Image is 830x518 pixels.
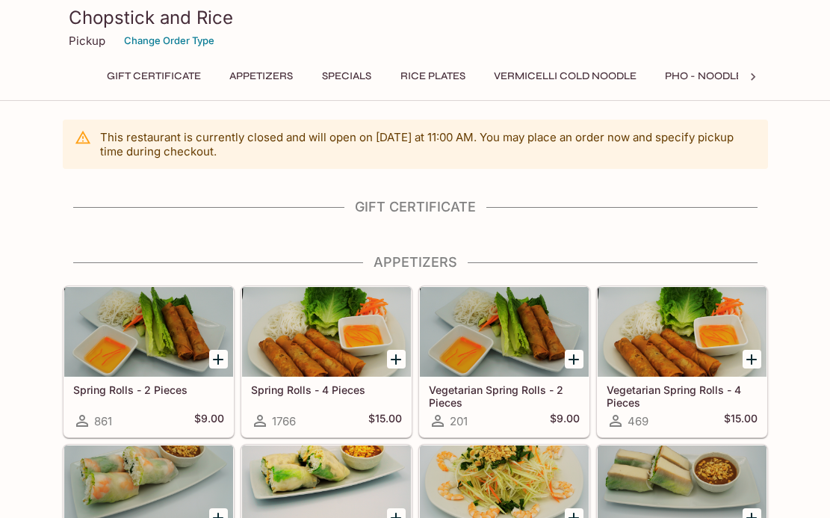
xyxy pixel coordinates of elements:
[100,130,756,158] p: This restaurant is currently closed and will open on [DATE] at 11:00 AM . You may place an order ...
[419,286,589,437] a: Vegetarian Spring Rolls - 2 Pieces201$9.00
[251,383,402,396] h5: Spring Rolls - 4 Pieces
[221,66,301,87] button: Appetizers
[486,66,645,87] button: Vermicelli Cold Noodle
[657,66,782,87] button: Pho - Noodle Soup
[63,199,768,215] h4: Gift Certificate
[99,66,209,87] button: Gift Certificate
[743,350,761,369] button: Add Vegetarian Spring Rolls - 4 Pieces
[63,254,768,271] h4: Appetizers
[387,350,406,369] button: Add Spring Rolls - 4 Pieces
[392,66,474,87] button: Rice Plates
[550,412,580,430] h5: $9.00
[241,286,412,437] a: Spring Rolls - 4 Pieces1766$15.00
[429,383,580,408] h5: Vegetarian Spring Rolls - 2 Pieces
[565,350,583,369] button: Add Vegetarian Spring Rolls - 2 Pieces
[420,287,589,377] div: Vegetarian Spring Rolls - 2 Pieces
[598,287,766,377] div: Vegetarian Spring Rolls - 4 Pieces
[368,412,402,430] h5: $15.00
[194,412,224,430] h5: $9.00
[607,383,758,408] h5: Vegetarian Spring Rolls - 4 Pieces
[94,414,112,428] span: 861
[597,286,767,437] a: Vegetarian Spring Rolls - 4 Pieces469$15.00
[628,414,648,428] span: 469
[117,29,221,52] button: Change Order Type
[450,414,468,428] span: 201
[313,66,380,87] button: Specials
[209,350,228,369] button: Add Spring Rolls - 2 Pieces
[73,383,224,396] h5: Spring Rolls - 2 Pieces
[272,414,296,428] span: 1766
[69,34,105,48] p: Pickup
[242,287,411,377] div: Spring Rolls - 4 Pieces
[724,412,758,430] h5: $15.00
[69,6,762,29] h3: Chopstick and Rice
[64,287,233,377] div: Spring Rolls - 2 Pieces
[64,286,234,437] a: Spring Rolls - 2 Pieces861$9.00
